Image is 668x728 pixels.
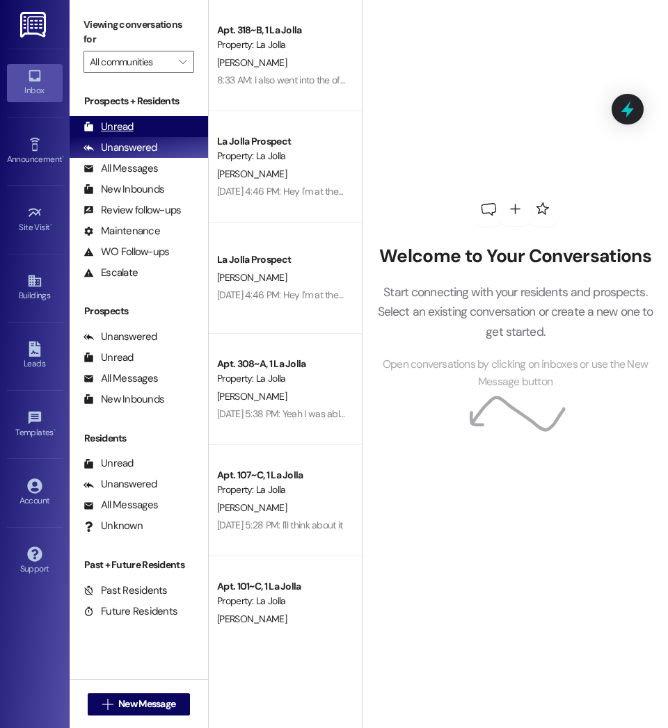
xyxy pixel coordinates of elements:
span: [PERSON_NAME] [217,613,287,625]
div: All Messages [83,498,158,512]
div: Property: La Jolla [217,38,346,52]
a: Site Visit • [7,201,63,238]
a: Support [7,542,63,580]
div: Apt. 318~B, 1 La Jolla [217,23,346,38]
span: • [54,426,56,435]
div: WO Follow-ups [83,245,169,259]
img: ResiDesk Logo [20,12,49,38]
div: Prospects + Residents [70,94,208,108]
div: La Jolla Prospect [217,252,346,267]
a: Account [7,474,63,512]
div: Escalate [83,266,138,280]
div: Property: La Jolla [217,483,346,497]
span: [PERSON_NAME] [217,56,287,69]
div: [DATE] 5:38 PM: Yeah I was able to find it 👍 thanks you too! [217,407,457,420]
div: Unread [83,456,134,471]
div: Property: La Jolla [217,149,346,163]
div: Past Residents [83,583,168,598]
p: Start connecting with your residents and prospects. Select an existing conversation or create a n... [372,282,658,341]
div: Future Residents [83,604,177,619]
div: Unanswered [83,477,157,492]
div: All Messages [83,161,158,176]
div: Property: La Jolla [217,594,346,608]
div: New Inbounds [83,392,164,407]
div: New Inbounds [83,182,164,197]
div: Unread [83,120,134,134]
div: Unknown [83,519,143,533]
span: [PERSON_NAME] [217,390,287,403]
a: Templates • [7,406,63,444]
a: Leads [7,337,63,375]
input: All communities [90,51,172,73]
div: Unanswered [83,140,157,155]
span: Open conversations by clicking on inboxes or use the New Message button [372,356,658,390]
div: 8:33 AM: I also went into the office after this to make sure it was canceled and they said it was. [217,74,598,86]
i:  [102,699,113,710]
div: All Messages [83,371,158,386]
label: Viewing conversations for [83,14,194,51]
span: [PERSON_NAME] [217,501,287,514]
div: Unanswered [83,330,157,344]
a: Buildings [7,269,63,307]
div: Residents [70,431,208,446]
span: [PERSON_NAME] [217,168,287,180]
div: Apt. 101~C, 1 La Jolla [217,579,346,594]
span: [PERSON_NAME] [217,271,287,284]
span: • [50,220,52,230]
div: Property: La Jolla [217,371,346,386]
span: New Message [118,697,175,711]
h2: Welcome to Your Conversations [372,245,658,268]
div: Review follow-ups [83,203,181,218]
div: [DATE] 4:46 PM: Hey I'm at the office, but it's locked. Are you still there? [217,289,499,301]
div: Apt. 107~C, 1 La Jolla [217,468,346,483]
div: [DATE] 4:46 PM: Hey I'm at the office, but it's locked. Are you still there? [217,185,499,197]
div: Prospects [70,304,208,318]
button: New Message [88,693,191,715]
div: Unread [83,350,134,365]
div: [DATE] 5:28 PM: I'll think about it [217,519,343,531]
div: Maintenance [83,224,160,238]
a: Inbox [7,64,63,102]
div: Apt. 308~A, 1 La Jolla [217,357,346,371]
div: La Jolla Prospect [217,134,346,149]
span: • [62,152,64,162]
i:  [179,56,186,67]
div: Past + Future Residents [70,558,208,572]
